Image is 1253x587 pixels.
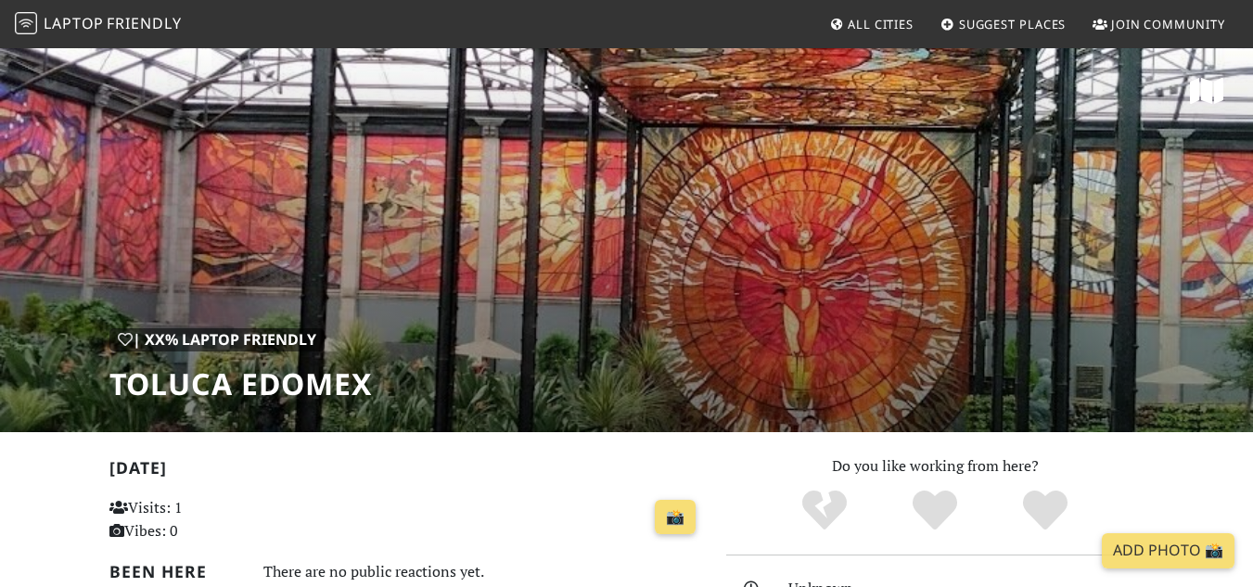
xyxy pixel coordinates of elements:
[109,496,293,543] p: Visits: 1 Vibes: 0
[848,16,914,32] span: All Cities
[109,458,704,485] h2: [DATE]
[1111,16,1225,32] span: Join Community
[263,558,704,585] div: There are no public reactions yet.
[1102,533,1234,568] a: Add Photo 📸
[933,7,1074,41] a: Suggest Places
[44,13,104,33] span: Laptop
[655,500,696,535] a: 📸
[880,488,991,534] div: Yes
[109,328,325,352] div: | XX% Laptop Friendly
[1085,7,1233,41] a: Join Community
[726,454,1144,479] p: Do you like working from here?
[107,13,181,33] span: Friendly
[109,366,372,402] h1: Toluca Edomex
[15,8,182,41] a: LaptopFriendly LaptopFriendly
[15,12,37,34] img: LaptopFriendly
[770,488,880,534] div: No
[109,562,241,581] h2: Been here
[822,7,921,41] a: All Cities
[959,16,1067,32] span: Suggest Places
[990,488,1100,534] div: Definitely!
